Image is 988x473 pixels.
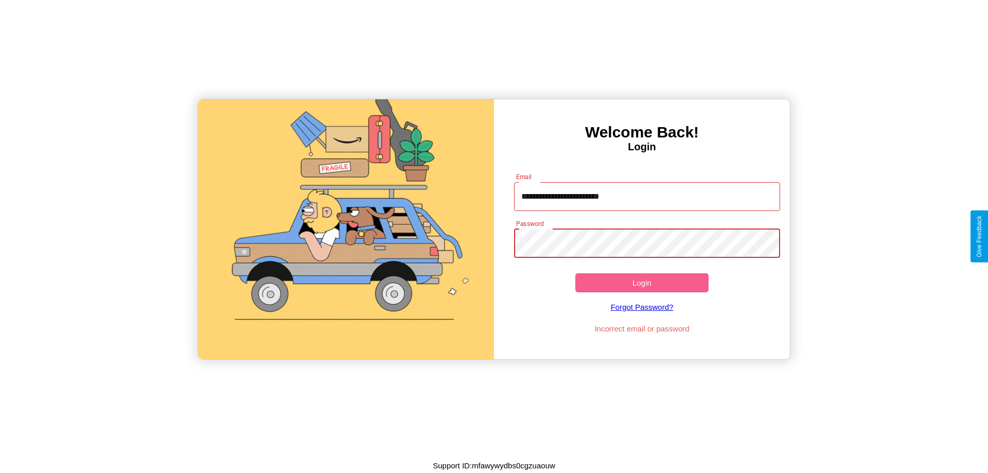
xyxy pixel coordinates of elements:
button: Login [575,273,709,292]
h4: Login [494,141,790,153]
div: Give Feedback [976,216,983,257]
p: Support ID: mfawywydbs0cgzuaouw [433,459,555,472]
p: Incorrect email or password [509,322,775,336]
label: Email [516,172,532,181]
img: gif [198,99,494,359]
h3: Welcome Back! [494,124,790,141]
label: Password [516,219,543,228]
a: Forgot Password? [509,292,775,322]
